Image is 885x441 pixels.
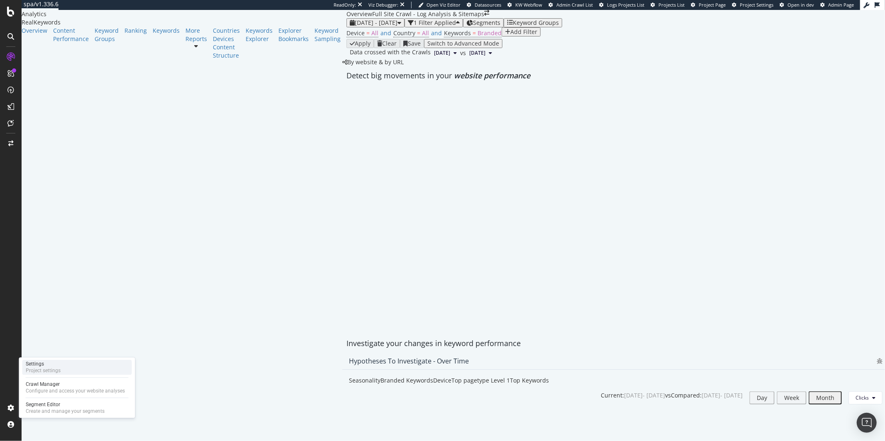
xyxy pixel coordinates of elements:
[417,29,420,37] span: =
[431,29,442,37] span: and
[95,27,119,43] a: Keyword Groups
[349,376,380,385] div: Seasonality
[22,10,346,18] div: Analytics
[651,2,685,8] a: Projects List
[427,40,499,47] div: Switch to Advanced Mode
[414,19,456,26] div: 1 Filter Applied
[740,2,773,8] span: Project Settings
[510,376,549,385] div: Top Keywords
[856,394,869,401] span: Clicks
[213,51,240,60] div: Structure
[393,29,415,37] span: Country
[22,400,132,415] a: Segment EditorCreate and manage your segments
[816,395,834,401] div: Month
[424,39,502,48] button: Switch to Advanced Mode
[433,376,451,385] div: Device
[346,10,372,18] div: Overview
[473,29,476,37] span: =
[26,381,125,388] div: Crawl Manager
[451,376,510,385] div: Top pagetype Level 1
[463,18,504,27] button: Segments
[422,29,429,37] span: All
[475,2,501,8] span: Datasources
[466,48,495,58] button: [DATE]
[757,395,767,401] div: Day
[26,408,105,414] div: Create and manage your segments
[213,35,240,43] a: Devices
[691,2,726,8] a: Project Page
[877,358,883,364] div: bug
[857,413,877,433] div: Open Intercom Messenger
[382,40,397,47] div: Clear
[342,58,404,66] div: legacy label
[346,39,374,48] button: Apply
[607,2,644,8] span: Logs Projects List
[22,18,346,27] div: RealKeywords
[278,27,309,43] a: Explorer Bookmarks
[350,48,431,58] div: Data crossed with the Crawls
[460,49,466,57] span: vs
[22,27,47,35] a: Overview
[346,338,885,349] div: Investigate your changes in keyword performance
[380,29,391,37] span: and
[213,27,240,35] a: Countries
[434,49,450,57] span: 2025 Jul. 15th
[374,39,400,48] button: Clear
[469,49,485,57] span: 2025 Aug. 12th
[346,70,885,81] div: Detect big movements in your
[556,2,593,8] span: Admin Crawl List
[507,2,542,8] a: KW Webflow
[22,360,132,375] a: SettingsProject settings
[347,58,404,66] span: By website & by URL
[513,19,559,26] div: Keyword Groups
[820,2,854,8] a: Admin Page
[346,18,405,27] button: [DATE] - [DATE]
[427,2,461,8] span: Open Viz Editor
[624,391,665,400] div: [DATE] - [DATE]
[828,2,854,8] span: Admin Page
[408,40,421,47] div: Save
[473,19,500,27] span: Segments
[749,391,775,405] button: Day
[787,2,814,8] span: Open in dev
[599,2,644,8] a: Logs Projects List
[26,367,61,374] div: Project settings
[405,18,463,27] button: 1 Filter Applied
[484,10,489,16] div: arrow-right-arrow-left
[213,43,240,51] a: Content
[848,391,883,405] button: Clicks
[665,391,702,400] div: vs Compared :
[349,357,469,365] div: Hypotheses to Investigate - Over Time
[478,29,502,37] span: Branded
[467,2,501,8] a: Datasources
[809,391,842,405] button: Month
[334,2,356,8] div: ReadOnly:
[355,40,371,47] div: Apply
[246,27,273,43] a: Keywords Explorer
[315,27,341,43] a: Keyword Sampling
[22,380,132,395] a: Crawl ManagerConfigure and access your website analyses
[124,27,147,35] a: Ranking
[454,70,530,80] span: website performance
[780,2,814,8] a: Open in dev
[418,2,461,8] a: Open Viz Editor
[371,29,378,37] span: All
[53,27,89,43] div: Content Performance
[658,2,685,8] span: Projects List
[185,27,207,43] a: More Reports
[346,29,365,37] span: Device
[549,2,593,8] a: Admin Crawl List
[26,388,125,394] div: Configure and access your website analyses
[366,29,370,37] span: =
[777,391,807,405] button: Week
[153,27,180,35] a: Keywords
